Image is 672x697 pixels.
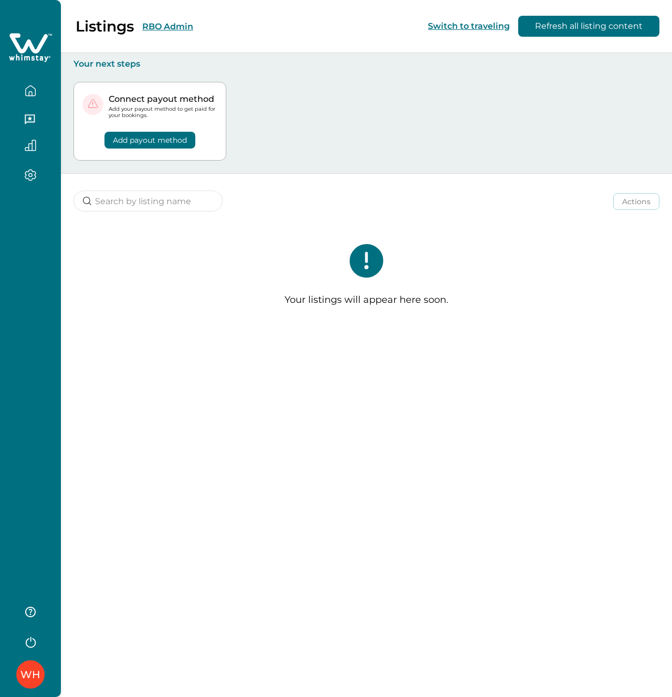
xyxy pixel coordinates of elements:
[109,94,217,104] p: Connect payout method
[142,22,193,31] button: RBO Admin
[518,16,659,37] button: Refresh all listing content
[73,59,659,69] p: Your next steps
[428,21,510,31] button: Switch to traveling
[109,106,217,119] p: Add your payout method to get paid for your bookings.
[76,17,134,35] p: Listings
[613,193,659,210] button: Actions
[104,132,195,149] button: Add payout method
[20,662,40,687] div: Whimstay Host
[285,294,448,306] p: Your listings will appear here soon.
[73,191,223,212] input: Search by listing name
